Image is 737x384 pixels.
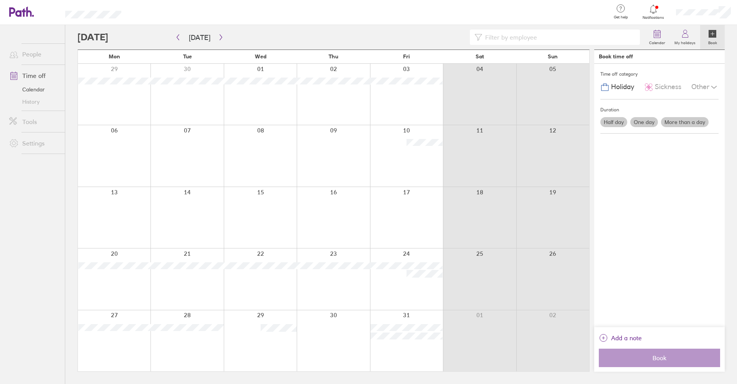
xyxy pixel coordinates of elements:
span: Fri [403,53,410,60]
span: Sat [476,53,484,60]
button: Add a note [599,332,642,344]
span: Get help [608,15,633,20]
span: Add a note [611,332,642,344]
a: Book [700,25,725,50]
span: Thu [329,53,338,60]
label: Book [704,38,722,45]
span: Book [604,354,715,361]
div: Time off category [600,68,719,80]
label: More than a day [661,117,709,127]
a: Time off [3,68,65,83]
span: Wed [255,53,266,60]
span: Tue [183,53,192,60]
a: Tools [3,114,65,129]
button: [DATE] [183,31,216,44]
a: My holidays [670,25,700,50]
a: People [3,46,65,62]
label: My holidays [670,38,700,45]
span: Sun [548,53,558,60]
div: Other [691,80,719,94]
a: Calendar [3,83,65,96]
span: Notifications [641,15,666,20]
a: Notifications [641,4,666,20]
div: Book time off [599,53,633,60]
a: Settings [3,136,65,151]
label: One day [630,117,658,127]
span: Mon [109,53,120,60]
div: Duration [600,104,719,116]
input: Filter by employee [482,30,635,45]
a: History [3,96,65,108]
span: Holiday [611,83,634,91]
button: Book [599,349,720,367]
span: Sickness [655,83,681,91]
label: Half day [600,117,627,127]
label: Calendar [644,38,670,45]
a: Calendar [644,25,670,50]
